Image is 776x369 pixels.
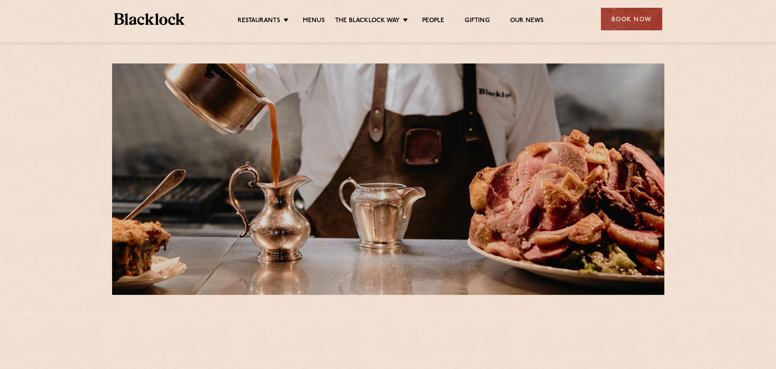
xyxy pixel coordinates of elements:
div: Book Now [601,8,662,30]
a: Gifting [465,17,489,26]
a: Menus [303,17,325,26]
a: Restaurants [238,17,280,26]
a: People [422,17,444,26]
img: BL_Textured_Logo-footer-cropped.svg [114,13,185,25]
a: The Blacklock Way [335,17,400,26]
a: Our News [510,17,544,26]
